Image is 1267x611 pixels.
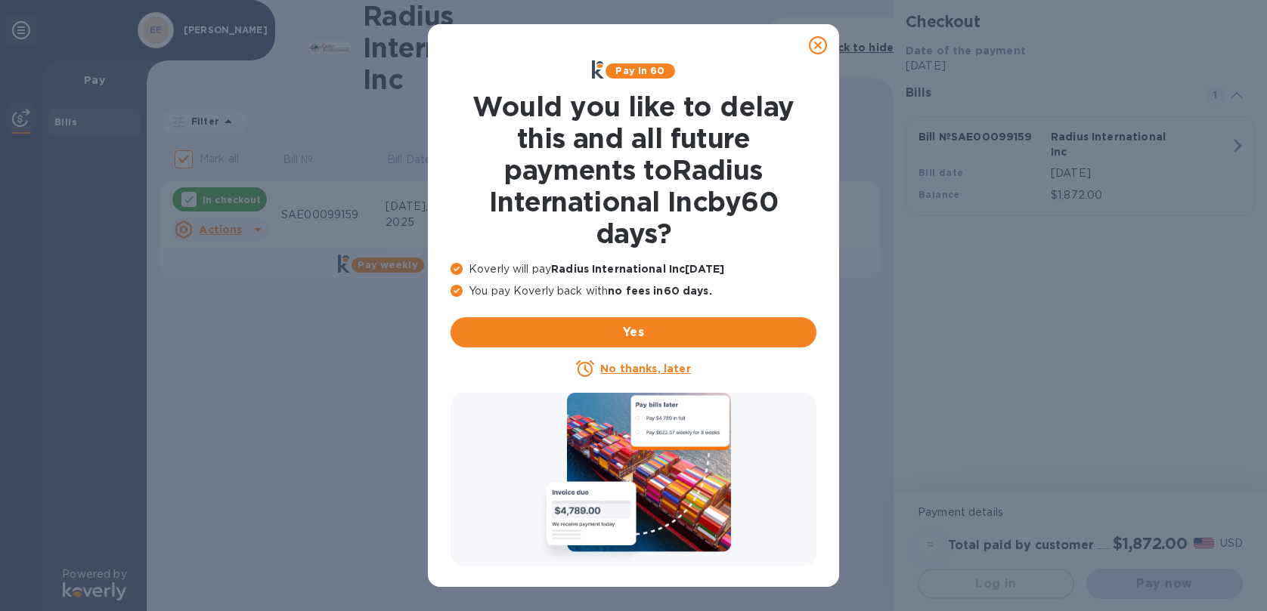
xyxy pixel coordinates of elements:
span: Yes [463,323,804,341]
b: Radius International Inc [DATE] [551,263,724,275]
button: Yes [451,317,816,347]
u: No thanks, later [600,363,690,375]
p: Koverly will pay [451,261,816,277]
b: Pay in 60 [615,65,664,76]
p: You pay Koverly back with [451,283,816,299]
b: no fees in 60 days . [608,285,711,297]
h1: Would you like to delay this and all future payments to Radius International Inc by 60 days ? [451,91,816,249]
